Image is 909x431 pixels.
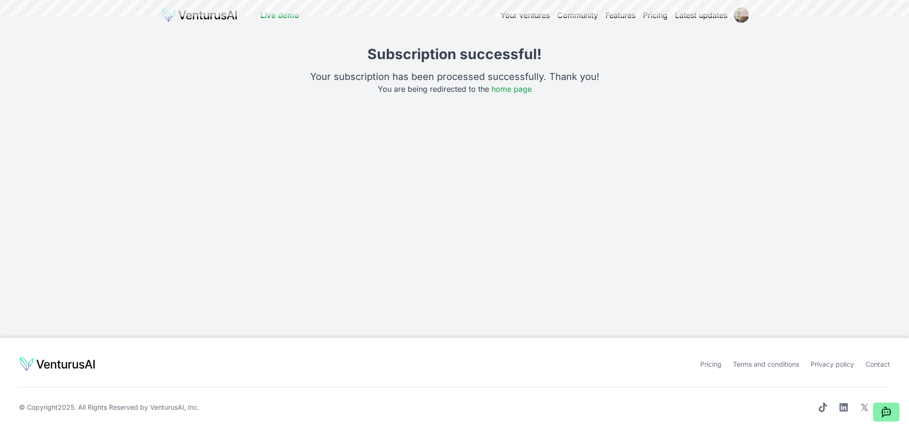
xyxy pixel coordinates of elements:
span: © Copyright 2025 . All Rights Reserved by . [19,403,199,412]
span: You are being redirected to the [378,84,532,94]
a: home page [491,84,532,94]
h1: Subscription successful! [310,45,599,62]
p: Your subscription has been processed successfully. Thank you! [310,70,599,83]
a: VenturusAI, Inc [150,403,197,411]
a: Terms and conditions [733,360,799,368]
img: logo [19,357,96,372]
a: Pricing [700,360,722,368]
a: Contact [865,360,890,368]
a: Privacy policy [811,360,854,368]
